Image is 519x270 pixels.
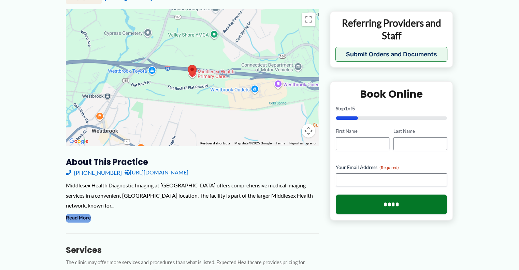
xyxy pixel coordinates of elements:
label: First Name [336,128,389,134]
label: Last Name [393,128,447,134]
h2: Book Online [336,87,447,101]
a: [PHONE_NUMBER] [66,167,122,177]
a: Terms (opens in new tab) [276,141,285,145]
a: Report a map error [289,141,317,145]
span: 5 [352,105,355,111]
a: Open this area in Google Maps (opens a new window) [68,137,90,146]
button: Keyboard shortcuts [200,141,230,146]
p: Step of [336,106,447,111]
img: Google [68,137,90,146]
a: [URL][DOMAIN_NAME] [125,167,188,177]
span: (Required) [379,165,399,170]
h3: About this practice [66,157,319,167]
button: Toggle fullscreen view [302,13,315,26]
button: Submit Orders and Documents [335,47,448,62]
span: Map data ©2025 Google [234,141,272,145]
span: 1 [345,105,348,111]
button: Map camera controls [302,124,315,138]
p: Referring Providers and Staff [335,17,448,42]
div: Middlesex Health Diagnostic Imaging at [GEOGRAPHIC_DATA] offers comprehensive medical imaging ser... [66,180,319,211]
h3: Services [66,245,319,255]
label: Your Email Address [336,164,447,170]
button: Read More [66,214,91,222]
